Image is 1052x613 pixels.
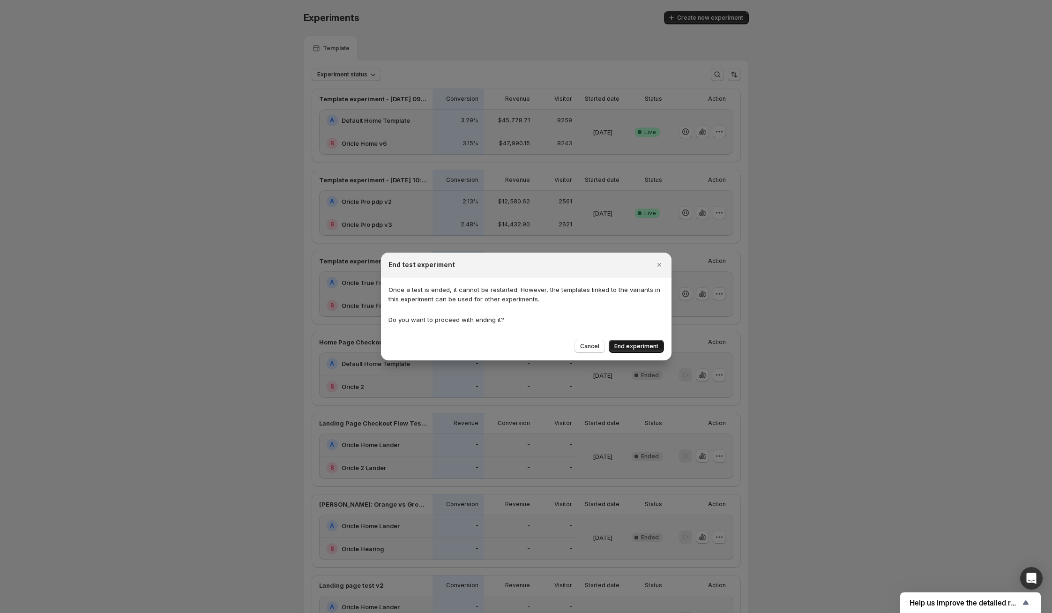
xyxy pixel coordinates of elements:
p: Once a test is ended, it cannot be restarted. However, the templates linked to the variants in th... [388,285,664,304]
p: Do you want to proceed with ending it? [388,315,664,324]
span: Help us improve the detailed report for A/B campaigns [910,598,1020,607]
div: Open Intercom Messenger [1020,567,1043,590]
h2: End test experiment [388,260,455,269]
button: End experiment [609,340,664,353]
button: Cancel [574,340,605,353]
span: End experiment [614,343,658,350]
button: Close [653,258,666,271]
span: Cancel [580,343,599,350]
button: Show survey - Help us improve the detailed report for A/B campaigns [910,597,1031,608]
